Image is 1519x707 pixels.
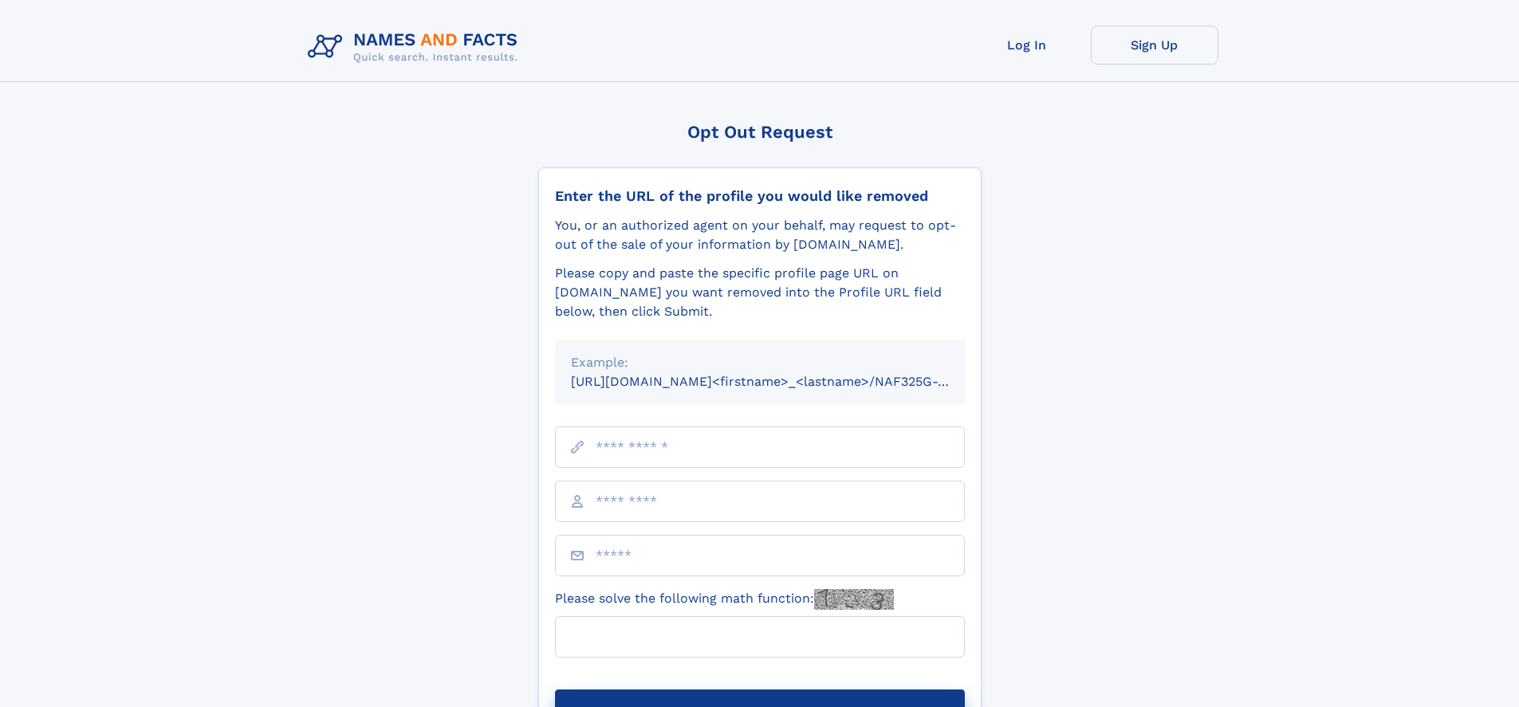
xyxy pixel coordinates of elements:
[555,187,965,205] div: Enter the URL of the profile you would like removed
[555,589,894,610] label: Please solve the following math function:
[555,264,965,321] div: Please copy and paste the specific profile page URL on [DOMAIN_NAME] you want removed into the Pr...
[538,122,982,142] div: Opt Out Request
[571,374,995,389] small: [URL][DOMAIN_NAME]<firstname>_<lastname>/NAF325G-xxxxxxxx
[555,216,965,254] div: You, or an authorized agent on your behalf, may request to opt-out of the sale of your informatio...
[301,26,531,69] img: Logo Names and Facts
[571,353,949,372] div: Example:
[963,26,1091,65] a: Log In
[1091,26,1218,65] a: Sign Up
